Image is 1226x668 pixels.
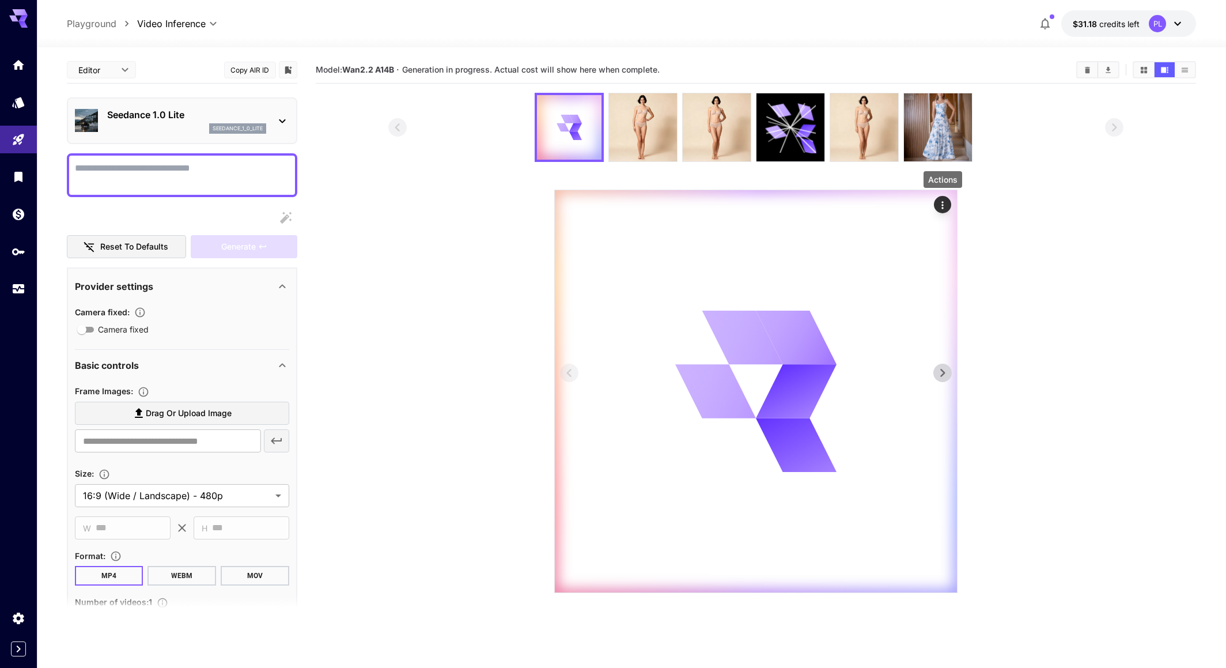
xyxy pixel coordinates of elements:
[11,641,26,656] button: Expand sidebar
[213,124,263,133] p: seedance_1_0_lite
[75,402,289,425] label: Drag or upload image
[83,522,91,535] span: W
[98,323,149,335] span: Camera fixed
[75,469,94,478] span: Size :
[1098,62,1118,77] button: Download All
[202,522,207,535] span: H
[105,550,126,562] button: Choose the file format for the output video.
[75,307,130,317] span: Camera fixed :
[12,133,25,147] div: Playground
[283,63,293,77] button: Add to library
[67,17,116,31] a: Playground
[934,196,951,213] div: Actions
[75,273,289,300] div: Provider settings
[12,244,25,259] div: API Keys
[221,566,289,586] button: MOV
[147,566,216,586] button: WEBM
[224,62,276,78] button: Copy AIR ID
[1149,15,1166,32] div: PL
[402,65,660,74] span: Generation in progress. Actual cost will show here when complete.
[1061,10,1196,37] button: $31.18344PL
[75,358,139,372] p: Basic controls
[12,58,25,72] div: Home
[12,207,25,221] div: Wallet
[75,566,143,586] button: MP4
[12,282,25,296] div: Usage
[316,65,394,74] span: Model:
[12,169,25,184] div: Library
[146,406,232,421] span: Drag or upload image
[683,93,751,161] img: +qqxVAAAABklEQVQDAHKwpbc0f5PqAAAAAElFTkSuQmCC
[12,95,25,110] div: Models
[1077,62,1098,77] button: Clear All
[830,93,898,161] img: odbp0AAAAAZJREFUAwCrVp1nUwCnxAAAAABJRU5ErkJggg==
[1073,19,1099,29] span: $31.18
[1099,19,1140,29] span: credits left
[137,17,206,31] span: Video Inference
[94,469,115,480] button: Adjust the dimensions of the generated image by specifying its width and height in pixels, or sel...
[67,17,137,31] nav: breadcrumb
[609,93,677,161] img: LiiILgAAAAZJREFUAwDwkKhaIHdLMgAAAABJRU5ErkJggg==
[75,386,133,396] span: Frame Images :
[1133,61,1196,78] div: Show media in grid viewShow media in video viewShow media in list view
[78,64,114,76] span: Editor
[1134,62,1154,77] button: Show media in grid view
[83,489,271,503] span: 16:9 (Wide / Landscape) - 480p
[75,551,105,561] span: Format :
[12,611,25,625] div: Settings
[75,280,153,293] p: Provider settings
[107,108,266,122] p: Seedance 1.0 Lite
[342,65,394,74] b: Wan2.2 A14B
[133,386,154,398] button: Upload frame images.
[924,171,962,188] div: Actions
[67,235,187,259] button: Reset to defaults
[1175,62,1195,77] button: Show media in list view
[396,63,399,77] p: ·
[1076,61,1119,78] div: Clear AllDownload All
[904,93,972,161] img: YQbebQAAAAZJREFUAwBk49aTF+bFpAAAAABJRU5ErkJggg==
[1155,62,1175,77] button: Show media in video view
[1073,18,1140,30] div: $31.18344
[75,103,289,138] div: Seedance 1.0 Liteseedance_1_0_lite
[75,352,289,379] div: Basic controls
